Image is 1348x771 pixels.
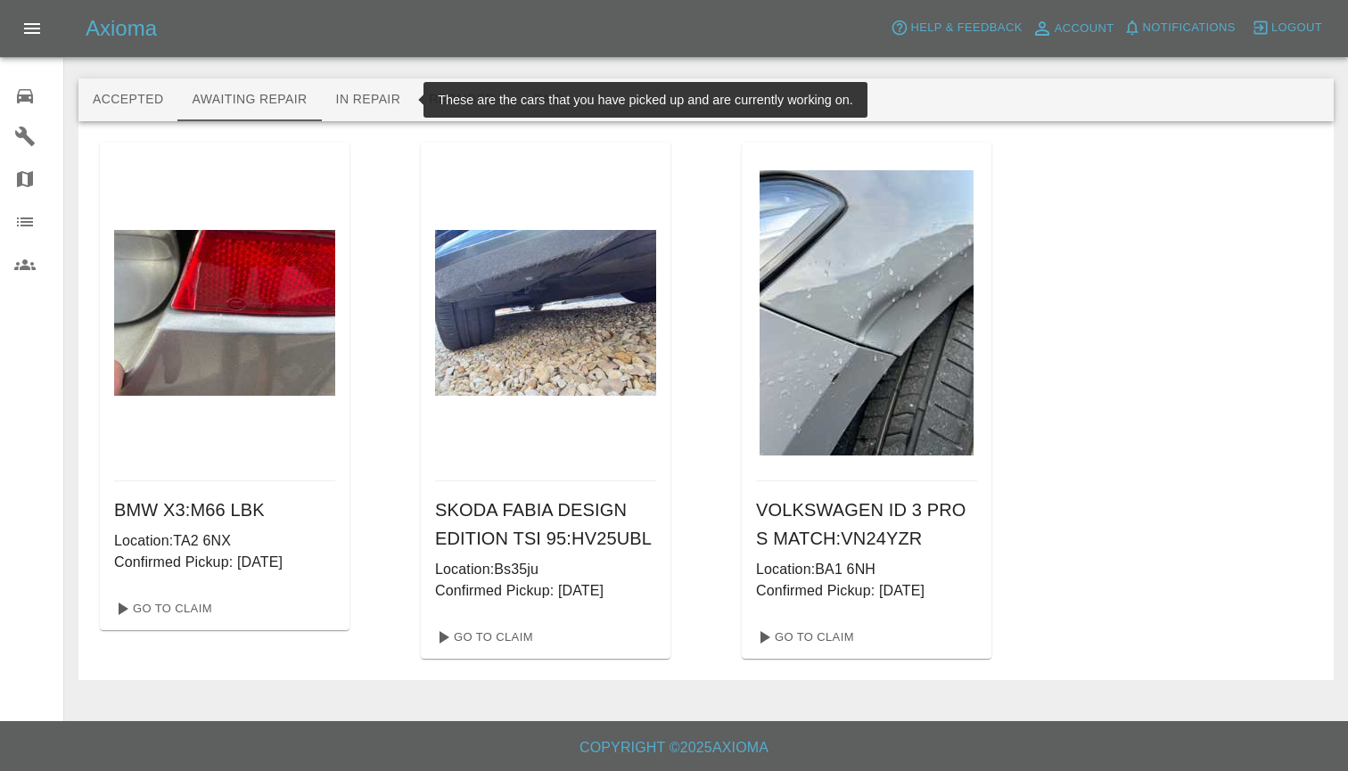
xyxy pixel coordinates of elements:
p: Location: Bs35ju [435,559,656,580]
button: Help & Feedback [886,14,1026,42]
h6: SKODA FABIA DESIGN EDITION TSI 95 : HV25UBL [435,496,656,553]
p: Location: TA2 6NX [114,530,335,552]
button: Logout [1247,14,1327,42]
a: Go To Claim [749,623,859,652]
button: Open drawer [11,7,53,50]
a: Go To Claim [107,595,217,623]
span: Logout [1271,18,1322,38]
button: Notifications [1119,14,1240,42]
span: Help & Feedback [910,18,1022,38]
h6: Copyright © 2025 Axioma [14,735,1334,760]
button: Accepted [78,78,177,121]
button: Repaired [415,78,509,121]
button: In Repair [322,78,415,121]
span: Notifications [1143,18,1236,38]
a: Account [1027,14,1119,43]
p: Confirmed Pickup: [DATE] [756,580,977,602]
h5: Axioma [86,14,157,43]
a: Go To Claim [428,623,538,652]
p: Confirmed Pickup: [DATE] [114,552,335,573]
span: Account [1055,19,1114,39]
p: Location: BA1 6NH [756,559,977,580]
h6: BMW X3 : M66 LBK [114,496,335,524]
button: Paid [509,78,589,121]
h6: VOLKSWAGEN ID 3 PRO S MATCH : VN24YZR [756,496,977,553]
p: Confirmed Pickup: [DATE] [435,580,656,602]
button: Awaiting Repair [177,78,321,121]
